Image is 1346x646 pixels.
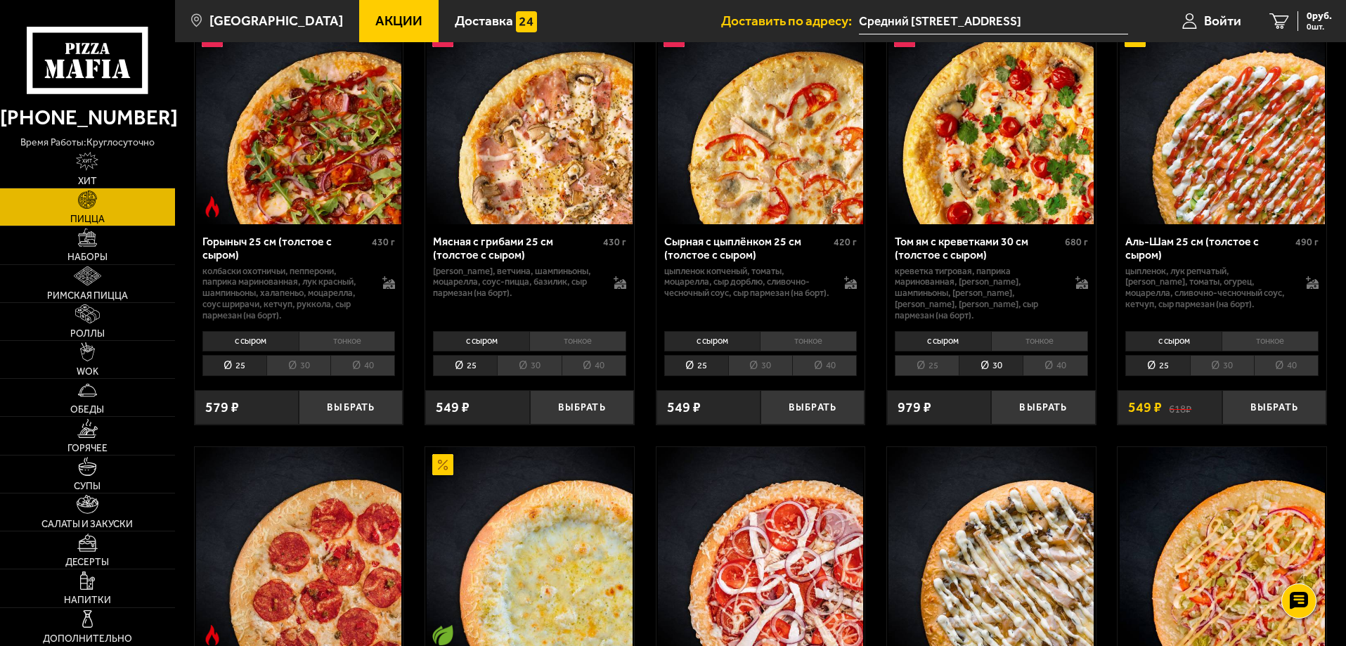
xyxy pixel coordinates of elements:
[202,625,223,646] img: Острое блюдо
[266,355,330,377] li: 30
[432,625,453,646] img: Вегетарианское блюдо
[70,214,105,224] span: Пицца
[887,19,1096,224] a: НовинкаТом ям с креветками 30 см (толстое с сыром)
[761,390,865,425] button: Выбрать
[299,390,403,425] button: Выбрать
[65,557,109,567] span: Десерты
[74,482,101,491] span: Супы
[888,19,1094,224] img: Том ям с креветками 30 см (толстое с сыром)
[202,266,369,322] p: колбаски Охотничьи, пепперони, паприка маринованная, лук красный, шампиньоны, халапеньо, моцарелл...
[959,355,1023,377] li: 30
[372,236,395,248] span: 430 г
[202,331,299,351] li: с сыром
[195,19,403,224] a: НовинкаОстрое блюдоГорыныч 25 см (толстое с сыром)
[209,14,343,27] span: [GEOGRAPHIC_DATA]
[47,291,128,301] span: Римская пицца
[859,8,1128,34] input: Ваш адрес доставки
[427,19,632,224] img: Мясная с грибами 25 см (толстое с сыром)
[1125,235,1292,261] div: Аль-Шам 25 см (толстое с сыром)
[433,235,600,261] div: Мясная с грибами 25 см (толстое с сыром)
[1125,266,1292,311] p: цыпленок, лук репчатый, [PERSON_NAME], томаты, огурец, моцарелла, сливочно-чесночный соус, кетчуп...
[1254,355,1319,377] li: 40
[299,331,396,351] li: тонкое
[656,19,865,224] a: НовинкаСырная с цыплёнком 25 см (толстое с сыром)
[530,390,634,425] button: Выбрать
[433,331,529,351] li: с сыром
[375,14,422,27] span: Акции
[664,266,831,299] p: цыпленок копченый, томаты, моцарелла, сыр дорблю, сливочно-чесночный соус, сыр пармезан (на борт).
[330,355,395,377] li: 40
[834,236,857,248] span: 420 г
[436,401,470,415] span: 549 ₽
[792,355,857,377] li: 40
[64,595,111,605] span: Напитки
[433,266,600,299] p: [PERSON_NAME], ветчина, шампиньоны, моцарелла, соус-пицца, базилик, сыр пармезан (на борт).
[664,331,761,351] li: с сыром
[1023,355,1087,377] li: 40
[1307,22,1332,31] span: 0 шт.
[1295,236,1319,248] span: 490 г
[1169,401,1191,415] s: 618 ₽
[202,355,266,377] li: 25
[895,331,991,351] li: с сыром
[1307,11,1332,21] span: 0 руб.
[1118,19,1326,224] a: АкционныйАль-Шам 25 см (толстое с сыром)
[721,14,859,27] span: Доставить по адресу:
[991,390,1095,425] button: Выбрать
[529,331,626,351] li: тонкое
[205,401,239,415] span: 579 ₽
[760,331,857,351] li: тонкое
[433,355,497,377] li: 25
[898,401,931,415] span: 979 ₽
[202,196,223,217] img: Острое блюдо
[895,266,1061,322] p: креветка тигровая, паприка маринованная, [PERSON_NAME], шампиньоны, [PERSON_NAME], [PERSON_NAME],...
[70,329,105,339] span: Роллы
[1065,236,1088,248] span: 680 г
[455,14,513,27] span: Доставка
[1190,355,1254,377] li: 30
[991,331,1088,351] li: тонкое
[41,519,133,529] span: Салаты и закуски
[562,355,626,377] li: 40
[77,367,98,377] span: WOK
[1222,390,1326,425] button: Выбрать
[432,454,453,475] img: Акционный
[67,252,108,262] span: Наборы
[667,401,701,415] span: 549 ₽
[1128,401,1162,415] span: 549 ₽
[425,19,634,224] a: НовинкаМясная с грибами 25 см (толстое с сыром)
[497,355,561,377] li: 30
[516,11,537,32] img: 15daf4d41897b9f0e9f617042186c801.svg
[603,236,626,248] span: 430 г
[728,355,792,377] li: 30
[895,355,959,377] li: 25
[67,444,108,453] span: Горячее
[1222,331,1319,351] li: тонкое
[1125,331,1222,351] li: с сыром
[78,176,97,186] span: Хит
[1125,355,1189,377] li: 25
[664,355,728,377] li: 25
[1120,19,1325,224] img: Аль-Шам 25 см (толстое с сыром)
[43,634,132,644] span: Дополнительно
[202,235,369,261] div: Горыныч 25 см (толстое с сыром)
[70,405,104,415] span: Обеды
[196,19,401,224] img: Горыныч 25 см (толстое с сыром)
[664,235,831,261] div: Сырная с цыплёнком 25 см (толстое с сыром)
[1204,14,1241,27] span: Войти
[658,19,863,224] img: Сырная с цыплёнком 25 см (толстое с сыром)
[895,235,1061,261] div: Том ям с креветками 30 см (толстое с сыром)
